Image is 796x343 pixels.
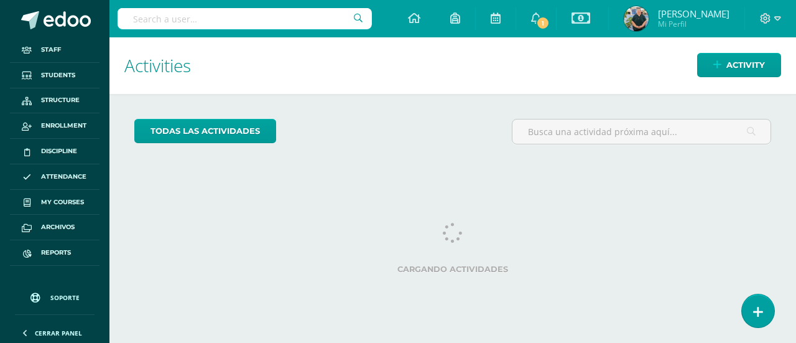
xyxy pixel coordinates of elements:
[10,240,99,266] a: Reports
[134,119,276,143] a: todas las Actividades
[15,281,95,311] a: Soporte
[10,139,99,164] a: Discipline
[41,197,84,207] span: My courses
[35,329,82,337] span: Cerrar panel
[10,37,99,63] a: Staff
[10,215,99,240] a: Archivos
[697,53,781,77] a: Activity
[658,19,729,29] span: Mi Perfil
[10,88,99,114] a: Structure
[512,120,771,144] input: Busca una actividad próxima aquí...
[41,70,75,80] span: Students
[624,6,649,31] img: 4447a754f8b82caf5a355abd86508926.png
[41,172,86,182] span: Attendance
[658,7,729,20] span: [PERSON_NAME]
[726,54,765,77] span: Activity
[536,16,550,30] span: 1
[10,190,99,215] a: My courses
[41,146,77,156] span: Discipline
[41,248,71,258] span: Reports
[10,63,99,88] a: Students
[41,95,80,105] span: Structure
[41,121,86,131] span: Enrollment
[124,37,781,94] h1: Activities
[10,113,99,139] a: Enrollment
[134,265,771,274] label: Cargando actividades
[10,164,99,190] a: Attendance
[118,8,371,29] input: Search a user…
[50,293,80,302] span: Soporte
[41,45,61,55] span: Staff
[41,222,75,232] span: Archivos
